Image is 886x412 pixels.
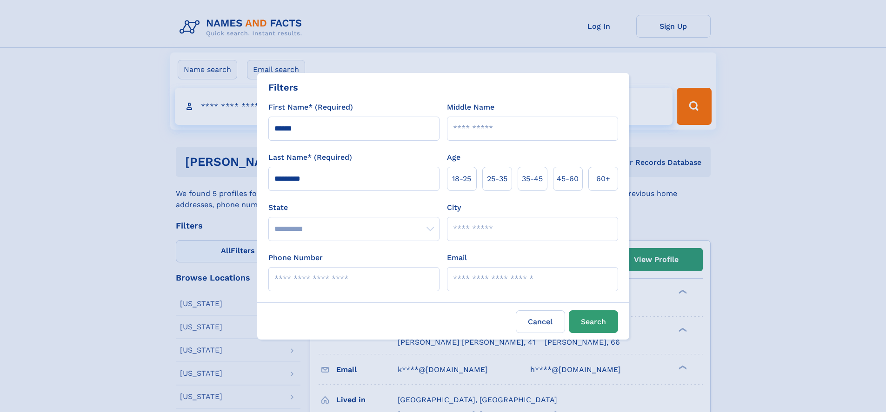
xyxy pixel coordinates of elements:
label: Middle Name [447,102,494,113]
label: Age [447,152,460,163]
label: Cancel [516,310,565,333]
label: State [268,202,440,213]
label: Email [447,252,467,263]
span: 25‑35 [487,173,507,184]
label: First Name* (Required) [268,102,353,113]
label: Phone Number [268,252,323,263]
span: 18‑25 [452,173,471,184]
span: 35‑45 [522,173,543,184]
label: Last Name* (Required) [268,152,352,163]
span: 45‑60 [557,173,579,184]
button: Search [569,310,618,333]
label: City [447,202,461,213]
span: 60+ [596,173,610,184]
div: Filters [268,80,298,94]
